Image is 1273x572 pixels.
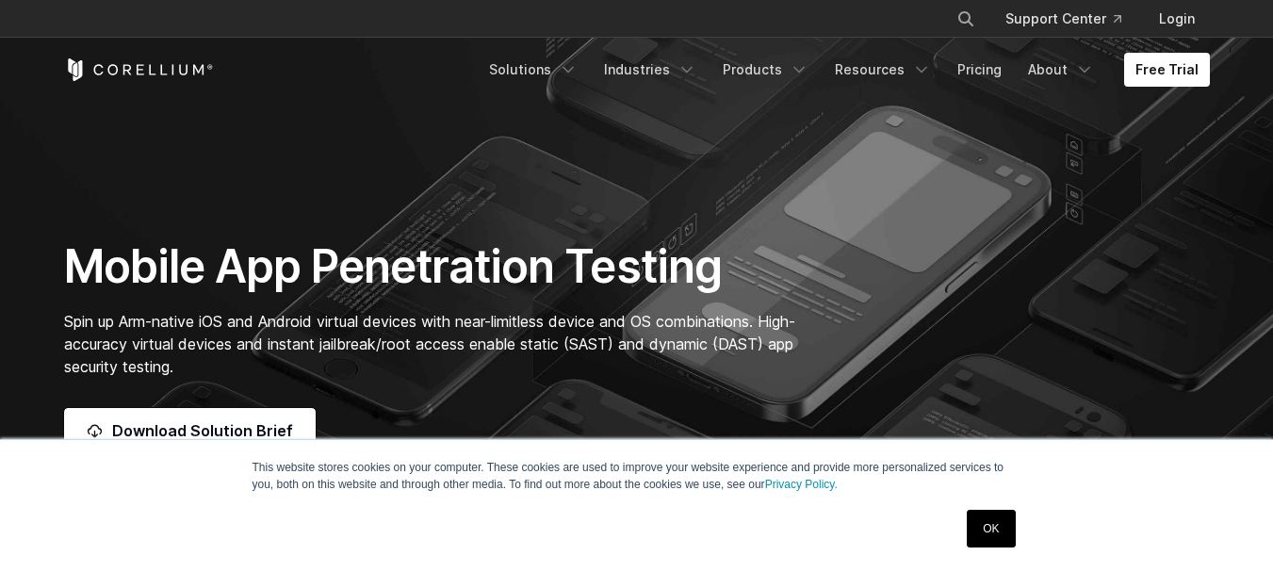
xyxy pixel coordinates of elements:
[711,53,820,87] a: Products
[1017,53,1105,87] a: About
[253,459,1021,493] p: This website stores cookies on your computer. These cookies are used to improve your website expe...
[967,510,1015,547] a: OK
[64,238,815,295] h1: Mobile App Penetration Testing
[64,408,316,453] a: Download Solution Brief
[990,2,1136,36] a: Support Center
[949,2,983,36] button: Search
[765,478,838,491] a: Privacy Policy.
[1144,2,1210,36] a: Login
[64,312,795,376] span: Spin up Arm-native iOS and Android virtual devices with near-limitless device and OS combinations...
[478,53,589,87] a: Solutions
[112,419,293,442] span: Download Solution Brief
[824,53,942,87] a: Resources
[934,2,1210,36] div: Navigation Menu
[1124,53,1210,87] a: Free Trial
[946,53,1013,87] a: Pricing
[593,53,708,87] a: Industries
[478,53,1210,87] div: Navigation Menu
[64,58,214,81] a: Corellium Home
